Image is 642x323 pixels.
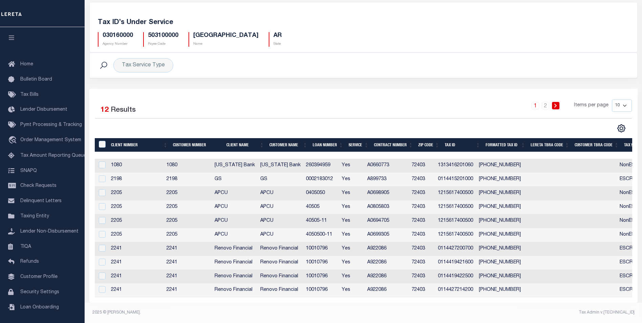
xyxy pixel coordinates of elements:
[364,256,409,270] td: A922086
[108,214,163,228] td: 2205
[108,256,163,270] td: 2241
[101,107,109,114] span: 12
[20,275,58,279] span: Customer Profile
[164,187,212,200] td: 2205
[303,187,339,200] td: 0405050
[369,309,635,316] div: Tax Admin v.[TECHNICAL_ID]
[409,256,435,270] td: 72403
[435,256,476,270] td: 0114419421600
[303,242,339,256] td: 10010796
[574,102,608,109] span: Items per page
[108,138,170,152] th: Client Number: activate to sort column ascending
[542,102,549,109] a: 2
[339,214,364,228] td: Yes
[339,270,364,284] td: Yes
[409,283,435,297] td: 72403
[20,214,49,219] span: Taxing Entity
[258,159,303,173] td: [US_STATE] Bank
[476,270,524,284] td: [PHONE_NUMBER]
[273,42,282,47] p: State
[224,138,267,152] th: Client Name: activate to sort column ascending
[364,173,409,187] td: A899733
[409,200,435,214] td: 72403
[532,102,539,109] a: 1
[258,214,303,228] td: APCU
[212,256,258,270] td: Renovo Financial
[303,283,339,297] td: 10010796
[339,200,364,214] td: Yes
[435,200,476,214] td: 1215617400500
[364,270,409,284] td: A922086
[20,138,81,143] span: Order Management System
[435,159,476,173] td: 1313416201060
[476,173,524,187] td: [PHONE_NUMBER]
[572,138,621,152] th: Customer TBRA Code: activate to sort column ascending
[476,283,524,297] td: [PHONE_NUMBER]
[148,32,178,40] h5: 503100000
[148,42,178,47] p: Payee Code
[339,242,364,256] td: Yes
[476,187,524,200] td: [PHONE_NUMBER]
[409,242,435,256] td: 72403
[8,136,19,145] i: travel_explore
[303,256,339,270] td: 10010796
[95,138,109,152] th: &nbsp;
[435,228,476,242] td: 1215617400500
[310,138,346,152] th: Loan Number: activate to sort column ascending
[339,283,364,297] td: Yes
[476,200,524,214] td: [PHONE_NUMBER]
[108,187,163,200] td: 2205
[108,200,163,214] td: 2205
[212,270,258,284] td: Renovo Financial
[193,42,259,47] p: Name
[20,123,82,127] span: Pymt Processing & Tracking
[339,187,364,200] td: Yes
[20,107,67,112] span: Lender Disbursement
[339,256,364,270] td: Yes
[103,32,133,40] h5: 030160000
[435,173,476,187] td: 0114415201000
[303,159,339,173] td: 260394959
[416,138,442,152] th: Zip Code: activate to sort column ascending
[111,105,136,116] label: Results
[364,200,409,214] td: A0805803
[98,19,629,27] h5: Tax ID’s Under Service
[108,270,163,284] td: 2241
[164,228,212,242] td: 2205
[435,187,476,200] td: 1215617400500
[212,159,258,173] td: [US_STATE] Bank
[364,242,409,256] td: A922086
[20,244,31,249] span: TIQA
[103,42,133,47] p: Agency Number
[303,228,339,242] td: 4050500-11
[212,214,258,228] td: APCU
[483,138,528,152] th: Formatted Tax ID: activate to sort column ascending
[164,270,212,284] td: 2241
[476,214,524,228] td: [PHONE_NUMBER]
[212,283,258,297] td: Renovo Financial
[409,270,435,284] td: 72403
[476,159,524,173] td: [PHONE_NUMBER]
[212,200,258,214] td: APCU
[108,173,163,187] td: 2198
[258,173,303,187] td: GS
[258,242,303,256] td: Renovo Financial
[409,187,435,200] td: 72403
[409,214,435,228] td: 72403
[267,138,310,152] th: Customer Name: activate to sort column ascending
[258,228,303,242] td: APCU
[20,62,33,67] span: Home
[364,214,409,228] td: A0694705
[20,184,57,188] span: Check Requests
[364,228,409,242] td: A0699305
[212,228,258,242] td: APCU
[303,200,339,214] td: 40505
[476,242,524,256] td: [PHONE_NUMBER]
[435,214,476,228] td: 1215617400500
[212,187,258,200] td: APCU
[528,138,572,152] th: LERETA TBRA Code: activate to sort column ascending
[20,305,59,310] span: Loan Onboarding
[20,259,39,264] span: Refunds
[212,173,258,187] td: GS
[20,290,59,295] span: Security Settings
